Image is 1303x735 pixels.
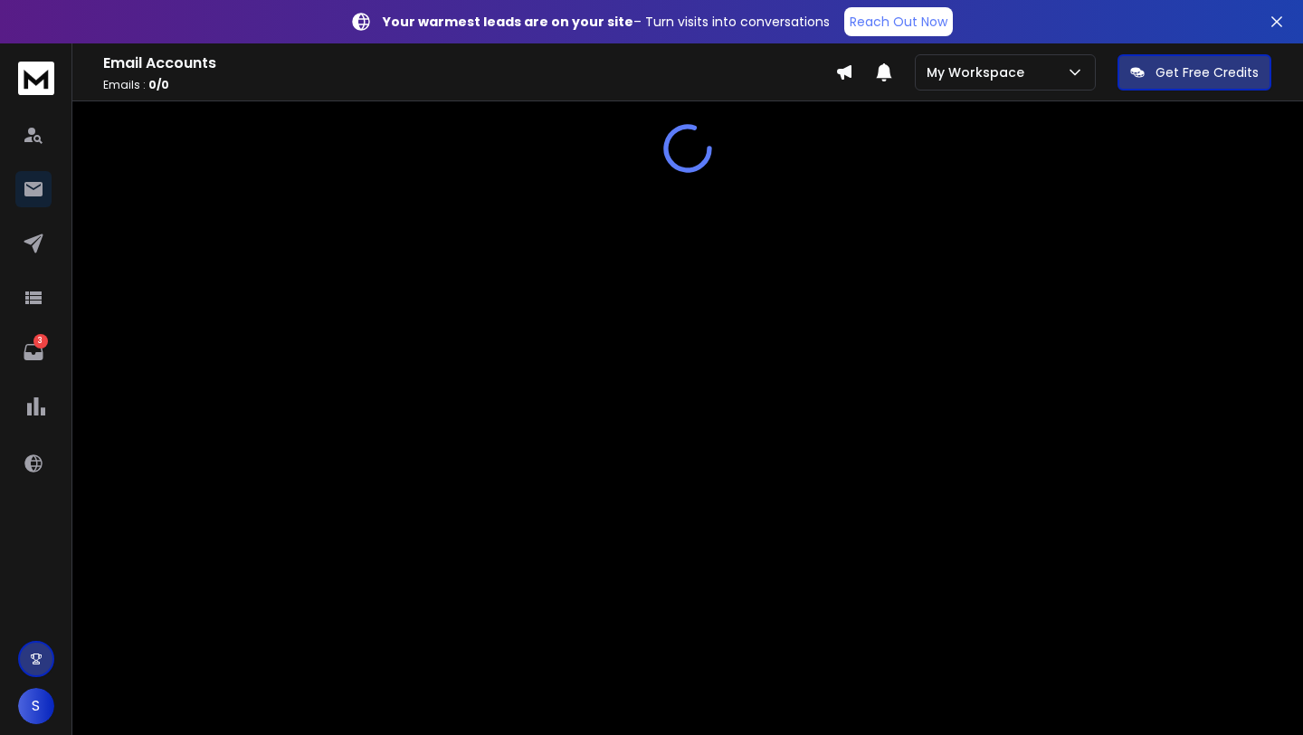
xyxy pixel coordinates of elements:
p: Get Free Credits [1156,63,1259,81]
p: Reach Out Now [850,13,947,31]
a: 3 [15,334,52,370]
p: – Turn visits into conversations [383,13,830,31]
button: S [18,688,54,724]
h1: Email Accounts [103,52,835,74]
a: Reach Out Now [844,7,953,36]
img: logo [18,62,54,95]
p: Emails : [103,78,835,92]
p: 3 [33,334,48,348]
p: My Workspace [927,63,1032,81]
button: Get Free Credits [1118,54,1271,91]
span: 0 / 0 [148,77,169,92]
strong: Your warmest leads are on your site [383,13,633,31]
